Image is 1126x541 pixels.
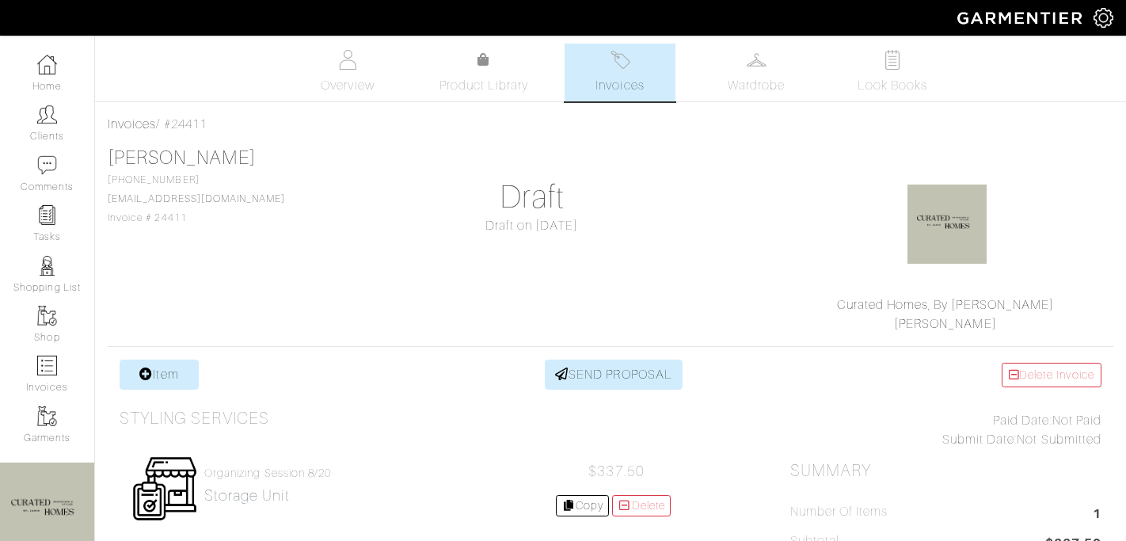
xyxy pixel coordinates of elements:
span: Overview [321,76,374,95]
img: garmentier-logo-header-white-b43fb05a5012e4ada735d5af1a66efaba907eab6374d6393d1fbf88cb4ef424d.png [949,4,1094,32]
a: Curated Homes, By [PERSON_NAME] [837,298,1055,312]
img: gear-icon-white-bd11855cb880d31180b6d7d6211b90ccbf57a29d726f0c71d8c61bd08dd39cc2.png [1094,8,1113,28]
img: dashboard-icon-dbcd8f5a0b271acd01030246c82b418ddd0df26cd7fceb0bd07c9910d44c42f6.png [37,55,57,74]
img: garments-icon-b7da505a4dc4fd61783c78ac3ca0ef83fa9d6f193b1c9dc38574b1d14d53ca28.png [37,306,57,326]
a: Invoices [565,44,675,101]
img: clients-icon-6bae9207a08558b7cb47a8932f037763ab4055f8c8b6bfacd5dc20c3e0201464.png [37,105,57,124]
div: Not Paid Not Submitted [790,411,1101,449]
img: f1sLSt6sjhtqviGWfno3z99v.jpg [907,185,987,264]
a: SEND PROPOSAL [545,360,683,390]
a: Delete Invoice [1002,363,1101,387]
h2: Summary [790,461,1101,481]
img: reminder-icon-8004d30b9f0a5d33ae49ab947aed9ed385cf756f9e5892f1edd6e32f2345188e.png [37,205,57,225]
h5: Number of Items [790,505,888,520]
img: garments-icon-b7da505a4dc4fd61783c78ac3ca0ef83fa9d6f193b1c9dc38574b1d14d53ca28.png [37,406,57,426]
a: Overview [292,44,403,101]
span: 1 [1093,505,1101,526]
a: Look Books [837,44,948,101]
img: todo-9ac3debb85659649dc8f770b8b6100bb5dab4b48dedcbae339e5042a72dfd3cc.svg [883,50,903,70]
span: $337.50 [588,463,644,479]
img: comment-icon-a0a6a9ef722e966f86d9cbdc48e553b5cf19dbc54f86b18d962a5391bc8f6eb6.png [37,155,57,175]
span: Paid Date: [993,413,1052,428]
a: Product Library [428,51,539,95]
a: Invoices [108,117,156,131]
h1: Draft [376,178,687,216]
img: orders-27d20c2124de7fd6de4e0e44c1d41de31381a507db9b33961299e4e07d508b8c.svg [611,50,630,70]
img: stylists-icon-eb353228a002819b7ec25b43dbf5f0378dd9e0616d9560372ff212230b889e62.png [37,256,57,276]
a: [EMAIL_ADDRESS][DOMAIN_NAME] [108,193,285,204]
img: Womens_Service-b2905c8a555b134d70f80a63ccd9711e5cb40bac1cff00c12a43f244cd2c1cd3.png [131,455,198,522]
div: Draft on [DATE] [376,216,687,235]
h2: Storage Unit [204,486,331,505]
img: wardrobe-487a4870c1b7c33e795ec22d11cfc2ed9d08956e64fb3008fe2437562e282088.svg [747,50,767,70]
a: Item [120,360,199,390]
span: [PHONE_NUMBER] Invoice # 24411 [108,174,285,223]
div: / #24411 [108,115,1113,134]
img: basicinfo-40fd8af6dae0f16599ec9e87c0ef1c0a1fdea2edbe929e3d69a839185d80c458.svg [338,50,358,70]
span: Invoices [595,76,644,95]
a: [PERSON_NAME] [108,147,256,168]
a: Wardrobe [701,44,812,101]
a: Organizing Session 8/20 Storage Unit [204,467,331,505]
span: Wardrobe [728,76,785,95]
a: Delete [612,495,671,516]
a: [PERSON_NAME] [894,317,997,331]
span: Product Library [439,76,529,95]
img: orders-icon-0abe47150d42831381b5fb84f609e132dff9fe21cb692f30cb5eec754e2cba89.png [37,356,57,375]
span: Look Books [858,76,928,95]
span: Submit Date: [942,432,1018,447]
a: Copy [556,495,609,516]
h4: Organizing Session 8/20 [204,467,331,480]
h3: Styling Services [120,409,269,429]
